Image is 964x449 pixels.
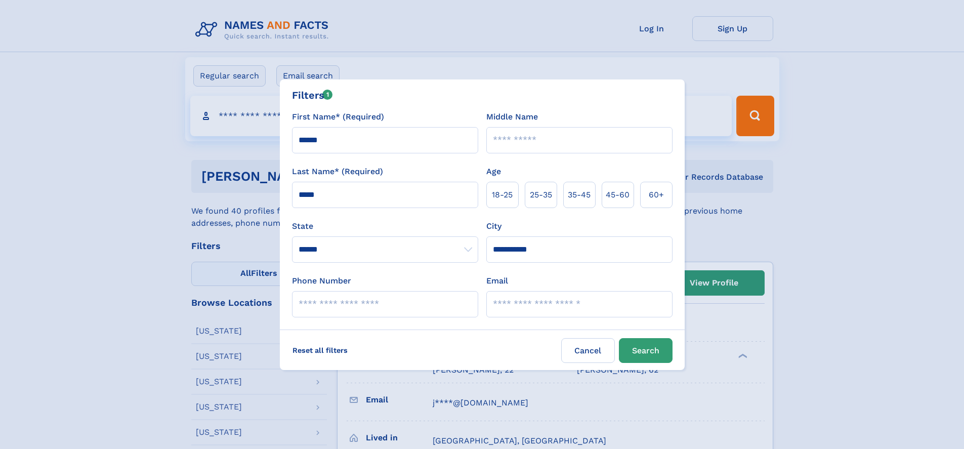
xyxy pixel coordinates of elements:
label: City [486,220,501,232]
label: Last Name* (Required) [292,166,383,178]
label: First Name* (Required) [292,111,384,123]
span: 25‑35 [530,189,552,201]
span: 45‑60 [606,189,630,201]
span: 18‑25 [492,189,513,201]
span: 35‑45 [568,189,591,201]
button: Search [619,338,673,363]
span: 60+ [649,189,664,201]
div: Filters [292,88,333,103]
label: Middle Name [486,111,538,123]
label: State [292,220,478,232]
label: Reset all filters [286,338,354,362]
label: Cancel [561,338,615,363]
label: Phone Number [292,275,351,287]
label: Email [486,275,508,287]
label: Age [486,166,501,178]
